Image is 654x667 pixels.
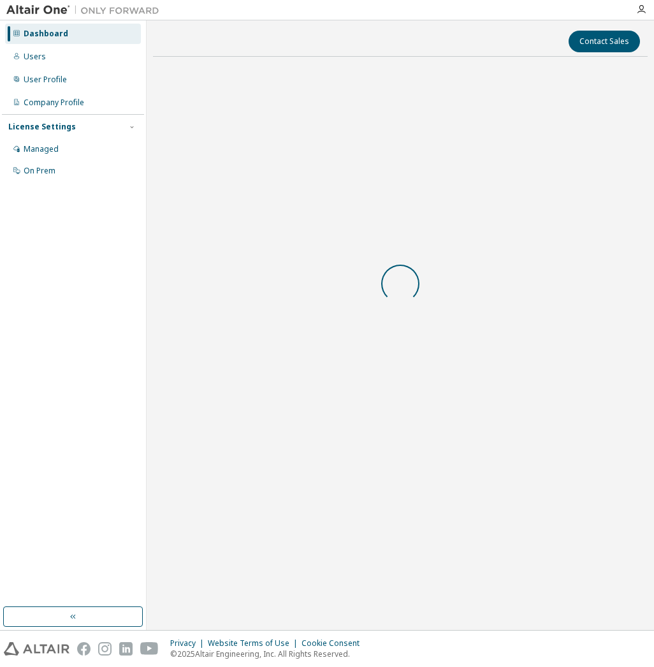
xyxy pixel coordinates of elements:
img: linkedin.svg [119,642,133,656]
div: On Prem [24,166,55,176]
div: Users [24,52,46,62]
div: Cookie Consent [302,638,367,649]
p: © 2025 Altair Engineering, Inc. All Rights Reserved. [170,649,367,659]
button: Contact Sales [569,31,640,52]
div: Managed [24,144,59,154]
div: License Settings [8,122,76,132]
img: youtube.svg [140,642,159,656]
img: instagram.svg [98,642,112,656]
div: Company Profile [24,98,84,108]
div: Dashboard [24,29,68,39]
img: Altair One [6,4,166,17]
div: User Profile [24,75,67,85]
img: altair_logo.svg [4,642,69,656]
img: facebook.svg [77,642,91,656]
div: Privacy [170,638,208,649]
div: Website Terms of Use [208,638,302,649]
